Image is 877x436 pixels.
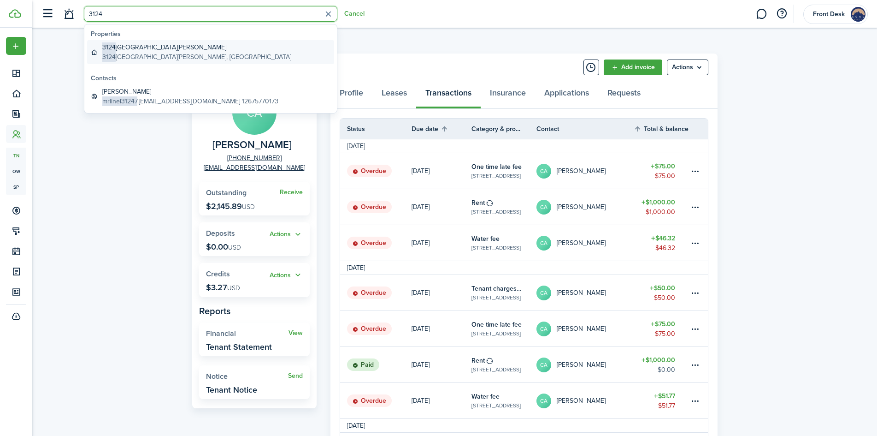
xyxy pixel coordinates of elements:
a: Paid [340,347,412,382]
table-amount-description: $0.00 [658,365,675,375]
a: Overdue [340,225,412,261]
table-info-title: Water fee [471,234,500,244]
th: Contact [536,124,634,134]
a: 3124[GEOGRAPHIC_DATA][PERSON_NAME]3124[GEOGRAPHIC_DATA][PERSON_NAME], [GEOGRAPHIC_DATA] [87,40,334,64]
avatar-text: CA [536,200,551,215]
a: Rent[STREET_ADDRESS] [471,347,536,382]
table-info-title: Water fee [471,392,500,401]
table-amount-title: $50.00 [650,283,675,293]
span: 3124 [102,52,116,62]
a: One time late fee[STREET_ADDRESS] [471,153,536,189]
a: Overdue [340,275,412,311]
table-subtitle: [STREET_ADDRESS] [471,365,521,374]
a: $1,000.00$0.00 [634,347,689,382]
a: [DATE] [412,311,471,346]
table-info-title: Rent [471,198,485,208]
a: [PHONE_NUMBER] [227,153,282,163]
global-search-item-title: [PERSON_NAME] [102,87,278,96]
span: Carmen Almanzar Burgos [212,139,292,151]
table-profile-info-text: [PERSON_NAME] [557,167,606,175]
table-amount-description: $75.00 [655,329,675,339]
avatar-text: CA [536,322,551,336]
p: [DATE] [412,396,430,406]
a: CA[PERSON_NAME] [536,225,634,261]
a: Messaging [753,2,770,26]
table-amount-title: $1,000.00 [642,355,675,365]
avatar-text: CA [536,394,551,408]
table-subtitle: [STREET_ADDRESS] [471,329,521,338]
table-profile-info-text: [PERSON_NAME] [557,203,606,211]
table-amount-title: $1,000.00 [642,197,675,207]
status: Overdue [347,165,392,178]
img: TenantCloud [9,9,21,18]
widget-stats-action: Send [288,372,303,380]
input: Search for anything... [84,6,337,22]
a: Leases [372,81,416,109]
table-amount-title: $46.32 [651,233,675,243]
p: [DATE] [412,324,430,334]
button: Clear search [321,7,335,21]
a: CA[PERSON_NAME] [536,383,634,418]
a: $1,000.00$1,000.00 [634,189,689,225]
a: Tenant charges & fees[STREET_ADDRESS] [471,275,536,311]
widget-stats-description: Tenant Statement [206,342,272,352]
span: USD [227,283,240,293]
span: ow [6,163,26,179]
table-profile-info-text: [PERSON_NAME] [557,325,606,333]
a: $75.00$75.00 [634,153,689,189]
avatar-text: CA [536,358,551,372]
a: Notifications [60,2,77,26]
span: 3124 [102,42,116,52]
table-subtitle: [STREET_ADDRESS] [471,244,521,252]
p: [DATE] [412,288,430,298]
table-subtitle: [STREET_ADDRESS] [471,208,521,216]
table-profile-info-text: [PERSON_NAME] [557,397,606,405]
img: Front Desk [851,7,865,22]
button: Actions [270,229,303,240]
a: Water fee[STREET_ADDRESS] [471,383,536,418]
a: Receive [280,189,303,196]
a: CA[PERSON_NAME] [536,275,634,311]
a: [DATE] [412,189,471,225]
a: $75.00$75.00 [634,311,689,346]
span: Deposits [206,228,235,239]
th: Sort [412,123,471,134]
status: Overdue [347,394,392,407]
button: Actions [270,270,303,281]
a: [DATE] [412,275,471,311]
a: sp [6,179,26,195]
table-info-title: Tenant charges & fees [471,284,523,293]
th: Category & property [471,124,536,134]
status: Paid [347,358,379,371]
button: Open menu [270,229,303,240]
status: Overdue [347,287,392,299]
p: $3.27 [206,283,240,292]
a: [DATE] [412,347,471,382]
th: Sort [634,123,689,134]
a: View [288,329,303,337]
a: $50.00$50.00 [634,275,689,311]
a: Add invoice [604,60,662,75]
a: Overdue [340,189,412,225]
status: Overdue [347,323,392,335]
a: Water fee[STREET_ADDRESS] [471,225,536,261]
table-amount-description: $75.00 [655,171,675,181]
global-search-item-title: [GEOGRAPHIC_DATA][PERSON_NAME] [102,42,291,52]
span: mrlinel31247 [102,96,137,106]
table-subtitle: [STREET_ADDRESS] [471,401,521,410]
button: Open resource center [774,6,789,22]
span: USD [228,243,241,252]
button: Open menu [667,60,708,75]
widget-stats-title: Financial [206,329,288,338]
menu-btn: Actions [667,60,708,75]
a: Rent[STREET_ADDRESS] [471,189,536,225]
span: Outstanding [206,187,247,198]
a: [PERSON_NAME]mrlinel31247.[EMAIL_ADDRESS][DOMAIN_NAME] 12675770173 [87,84,334,108]
table-profile-info-text: [PERSON_NAME] [557,289,606,297]
a: [DATE] [412,383,471,418]
table-info-title: Rent [471,356,485,365]
a: CA[PERSON_NAME] [536,189,634,225]
global-search-item-description: [GEOGRAPHIC_DATA][PERSON_NAME], [GEOGRAPHIC_DATA] [102,52,291,62]
a: CA[PERSON_NAME] [536,347,634,382]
